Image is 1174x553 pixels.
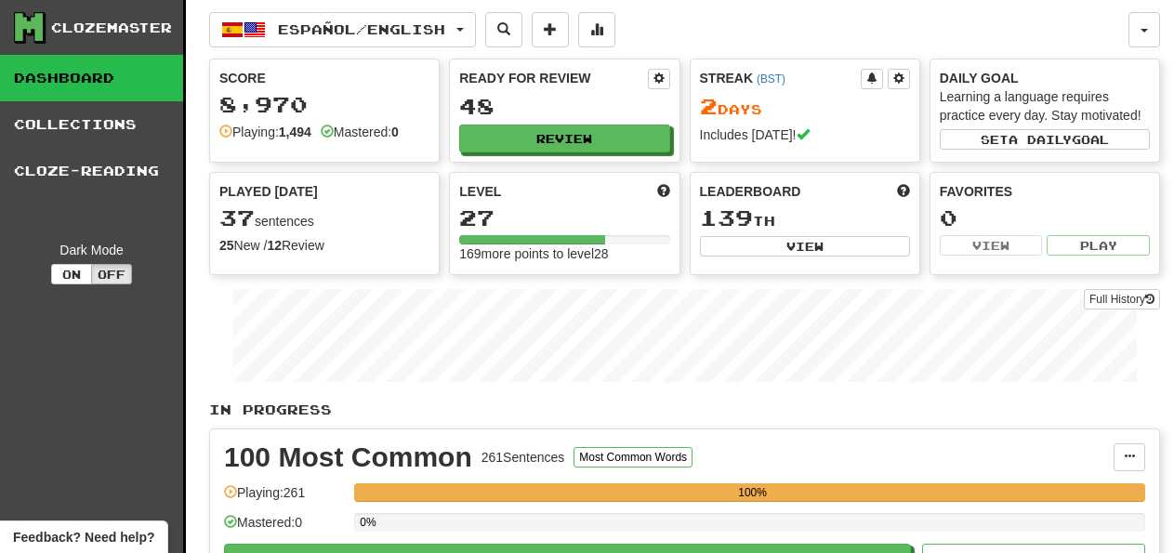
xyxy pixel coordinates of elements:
[459,69,647,87] div: Ready for Review
[700,125,910,144] div: Includes [DATE]!
[532,12,569,47] button: Add sentence to collection
[391,125,399,139] strong: 0
[1047,235,1150,256] button: Play
[700,95,910,119] div: Day s
[278,21,445,37] span: Español / English
[219,238,234,253] strong: 25
[757,72,785,86] a: (BST)
[940,69,1150,87] div: Daily Goal
[459,182,501,201] span: Level
[657,182,670,201] span: Score more points to level up
[224,483,345,514] div: Playing: 261
[485,12,522,47] button: Search sentences
[360,483,1145,502] div: 100%
[700,69,861,87] div: Streak
[940,206,1150,230] div: 0
[219,93,429,116] div: 8,970
[940,182,1150,201] div: Favorites
[219,236,429,255] div: New / Review
[51,264,92,284] button: On
[940,129,1150,150] button: Seta dailygoal
[700,93,718,119] span: 2
[321,123,399,141] div: Mastered:
[219,182,318,201] span: Played [DATE]
[209,12,476,47] button: Español/English
[459,125,669,152] button: Review
[700,182,801,201] span: Leaderboard
[459,95,669,118] div: 48
[700,206,910,230] div: th
[219,123,311,141] div: Playing:
[224,443,472,471] div: 100 Most Common
[897,182,910,201] span: This week in points, UTC
[279,125,311,139] strong: 1,494
[940,87,1150,125] div: Learning a language requires practice every day. Stay motivated!
[224,513,345,544] div: Mastered: 0
[14,241,169,259] div: Dark Mode
[219,69,429,87] div: Score
[13,528,154,546] span: Open feedback widget
[91,264,132,284] button: Off
[459,244,669,263] div: 169 more points to level 28
[219,204,255,230] span: 37
[267,238,282,253] strong: 12
[940,235,1043,256] button: View
[481,448,565,467] div: 261 Sentences
[574,447,693,467] button: Most Common Words
[51,19,172,37] div: Clozemaster
[1084,289,1160,309] a: Full History
[459,206,669,230] div: 27
[209,401,1160,419] p: In Progress
[578,12,615,47] button: More stats
[1009,133,1072,146] span: a daily
[700,236,910,257] button: View
[219,206,429,230] div: sentences
[700,204,753,230] span: 139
